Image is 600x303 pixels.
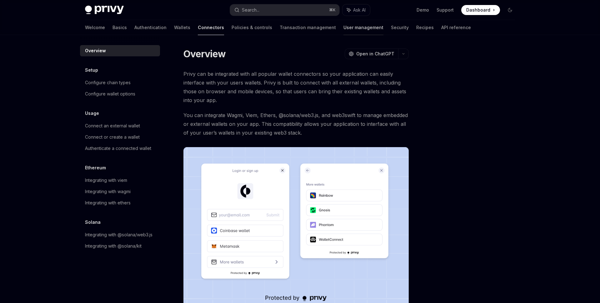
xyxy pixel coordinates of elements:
[85,164,106,172] h5: Ethereum
[85,145,151,152] div: Authenticate a connected wallet
[230,4,339,16] button: Search...⌘K
[85,6,124,14] img: dark logo
[343,20,383,35] a: User management
[80,229,160,240] a: Integrating with @solana/web3.js
[112,20,127,35] a: Basics
[85,122,140,130] div: Connect an external wallet
[437,7,454,13] a: Support
[353,7,366,13] span: Ask AI
[80,120,160,131] a: Connect an external wallet
[85,79,131,86] div: Configure chain types
[80,186,160,197] a: Integrating with wagmi
[183,48,226,59] h1: Overview
[85,177,127,184] div: Integrating with viem
[80,197,160,208] a: Integrating with ethers
[80,88,160,100] a: Configure wallet options
[174,20,190,35] a: Wallets
[85,199,131,207] div: Integrating with ethers
[85,110,99,117] h5: Usage
[85,133,140,141] div: Connect or create a wallet
[183,69,409,105] span: Privy can be integrated with all popular wallet connectors so your application can easily interfa...
[505,5,515,15] button: Toggle dark mode
[466,7,490,13] span: Dashboard
[183,111,409,137] span: You can integrate Wagmi, Viem, Ethers, @solana/web3.js, and web3swift to manage embedded or exter...
[242,6,259,14] div: Search...
[198,20,224,35] a: Connectors
[85,66,98,74] h5: Setup
[85,242,142,250] div: Integrating with @solana/kit
[85,47,106,54] div: Overview
[280,20,336,35] a: Transaction management
[416,20,434,35] a: Recipes
[80,240,160,252] a: Integrating with @solana/kit
[329,8,336,13] span: ⌘ K
[417,7,429,13] a: Demo
[342,4,370,16] button: Ask AI
[80,175,160,186] a: Integrating with viem
[80,131,160,143] a: Connect or create a wallet
[80,143,160,154] a: Authenticate a connected wallet
[345,49,398,59] button: Open in ChatGPT
[441,20,471,35] a: API reference
[134,20,167,35] a: Authentication
[85,231,152,239] div: Integrating with @solana/web3.js
[461,5,500,15] a: Dashboard
[391,20,409,35] a: Security
[85,218,101,226] h5: Solana
[356,51,394,57] span: Open in ChatGPT
[85,20,105,35] a: Welcome
[80,45,160,56] a: Overview
[232,20,272,35] a: Policies & controls
[85,188,131,195] div: Integrating with wagmi
[85,90,135,98] div: Configure wallet options
[80,77,160,88] a: Configure chain types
